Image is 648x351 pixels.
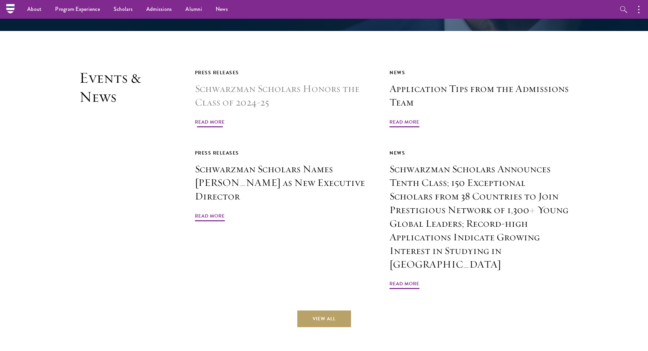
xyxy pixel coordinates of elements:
a: View All [297,310,351,327]
span: Read More [389,280,419,290]
span: Read More [195,212,225,222]
div: News [389,68,569,77]
span: Read More [195,118,225,128]
div: News [389,149,569,157]
div: Press Releases [195,149,375,157]
h3: Schwarzman Scholars Announces Tenth Class; 150 Exceptional Scholars from 38 Countries to Join Pre... [389,162,569,271]
span: Read More [389,118,419,128]
a: Press Releases Schwarzman Scholars Honors the Class of 2024-25 Read More [195,68,375,128]
div: Press Releases [195,68,375,77]
h2: Events & News [79,68,161,290]
h3: Application Tips from the Admissions Team [389,82,569,109]
a: Press Releases Schwarzman Scholars Names [PERSON_NAME] as New Executive Director Read More [195,149,375,222]
a: News Application Tips from the Admissions Team Read More [389,68,569,128]
a: News Schwarzman Scholars Announces Tenth Class; 150 Exceptional Scholars from 38 Countries to Joi... [389,149,569,290]
h3: Schwarzman Scholars Names [PERSON_NAME] as New Executive Director [195,162,375,203]
h3: Schwarzman Scholars Honors the Class of 2024-25 [195,82,375,109]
